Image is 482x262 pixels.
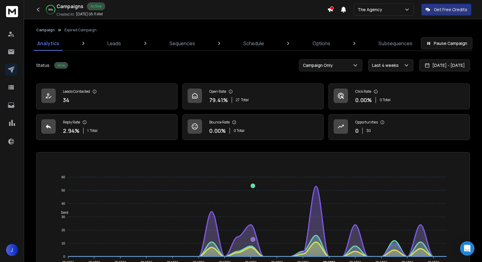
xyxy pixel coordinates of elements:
tspan: 20 [61,228,65,232]
button: Get Free Credits [421,4,471,16]
div: Open Intercom Messenger [460,241,474,256]
tspan: 50 [61,189,65,192]
p: 0 [355,126,359,135]
p: 2.94 % [63,126,79,135]
p: 0 Total [234,128,244,133]
p: Last 4 weeks [372,62,401,68]
p: Subsequences [378,40,412,47]
p: Schedule [243,40,264,47]
p: Open Rate [209,89,226,94]
p: 0.00 % [209,126,226,135]
p: 79.41 % [209,96,228,104]
a: Leads Contacted34 [36,83,178,109]
a: Opportunities0$0 [328,114,470,140]
a: Leads [104,36,125,51]
p: Status: [36,62,51,68]
p: 0.00 % [355,96,372,104]
p: The Agency [358,7,384,13]
p: Expired Campaign [64,28,97,33]
p: Options [313,40,330,47]
span: 27 [236,98,240,102]
div: Active [87,2,105,10]
a: Subsequences [375,36,416,51]
button: J [6,244,18,256]
a: Options [309,36,334,51]
a: Bounce Rate0.00%0 Total [182,114,324,140]
p: [DATE] 05:11 AM [76,12,103,17]
a: Open Rate79.41%27Total [182,83,324,109]
p: Opportunities [355,120,378,125]
a: Click Rate0.00%0 Total [328,83,470,109]
h1: Campaigns [57,3,83,10]
button: Pause Campaign [421,37,472,49]
div: Active [54,62,68,69]
tspan: 60 [61,175,65,179]
a: Analytics [34,36,63,51]
p: Get Free Credits [434,7,467,13]
p: Leads [107,40,121,47]
p: Click Rate [355,89,371,94]
span: Sent [56,211,68,215]
p: Sequences [169,40,195,47]
a: Sequences [166,36,199,51]
a: Reply Rate2.94%1Total [36,114,178,140]
p: 0 Total [380,98,390,102]
p: Campaign Only [303,62,335,68]
p: Reply Rate [63,120,80,125]
span: 1 [87,128,89,133]
p: Leads Contacted [63,89,90,94]
span: Total [90,128,98,133]
a: Schedule [240,36,268,51]
p: $ 0 [366,128,371,133]
span: Total [241,98,249,102]
button: [DATE] - [DATE] [419,59,470,71]
p: Bounce Rate [209,120,230,125]
tspan: 10 [61,242,65,245]
p: Analytics [37,40,59,47]
p: 34 [63,96,69,104]
p: Created At: [57,12,75,17]
p: 60 % [48,8,53,11]
tspan: 0 [64,255,65,258]
button: Campaign [36,28,55,33]
tspan: 40 [61,202,65,205]
tspan: 30 [61,215,65,219]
